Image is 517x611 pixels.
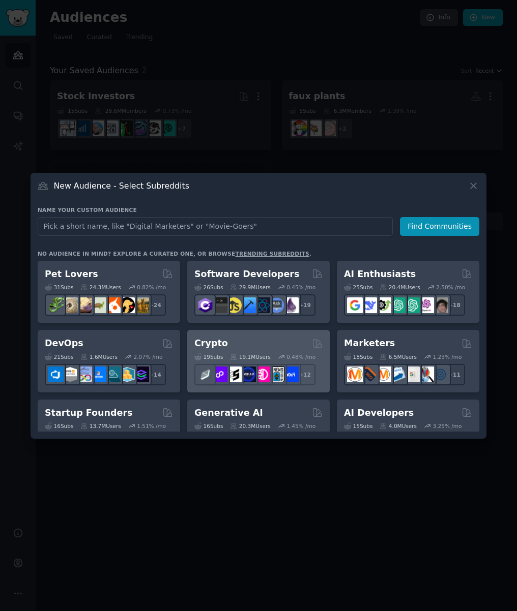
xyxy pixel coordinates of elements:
div: 1.45 % /mo [286,422,315,430]
div: 3.25 % /mo [433,422,462,430]
img: content_marketing [347,366,363,382]
img: ethfinance [197,366,213,382]
div: 16 Sub s [45,422,73,430]
img: web3 [240,366,256,382]
h2: DevOps [45,337,83,350]
div: + 14 [145,364,166,385]
img: aws_cdk [119,366,135,382]
div: 21 Sub s [45,353,73,360]
img: MarketingResearch [418,366,434,382]
img: DeepSeek [361,297,377,313]
h2: Generative AI [194,407,263,419]
img: chatgpt_prompts_ [404,297,420,313]
div: 26 Sub s [194,284,223,291]
img: ArtificalIntelligence [433,297,448,313]
div: + 24 [145,294,166,316]
img: Docker_DevOps [76,366,92,382]
div: + 19 [294,294,315,316]
div: 20.4M Users [380,284,420,291]
img: AskMarketing [376,366,391,382]
img: bigseo [361,366,377,382]
h2: Startup Founders [45,407,132,419]
img: software [212,297,227,313]
img: leopardgeckos [76,297,92,313]
div: 0.48 % /mo [286,353,315,360]
img: herpetology [48,297,64,313]
img: 0xPolygon [212,366,227,382]
img: AskComputerScience [269,297,284,313]
div: 19.1M Users [230,353,270,360]
div: 1.6M Users [80,353,118,360]
div: 20.3M Users [230,422,270,430]
h2: Pet Lovers [45,268,98,281]
img: DevOpsLinks [91,366,106,382]
div: 1.51 % /mo [137,422,166,430]
div: 19 Sub s [194,353,223,360]
img: defiblockchain [254,366,270,382]
input: Pick a short name, like "Digital Marketers" or "Movie-Goers" [38,217,393,236]
h2: Crypto [194,337,228,350]
div: 2.07 % /mo [134,353,163,360]
img: turtle [91,297,106,313]
img: GoogleGeminiAI [347,297,363,313]
img: platformengineering [105,366,121,382]
img: googleads [404,366,420,382]
img: csharp [197,297,213,313]
div: + 12 [294,364,315,385]
img: dogbreed [133,297,149,313]
h2: AI Developers [344,407,414,419]
img: learnjavascript [226,297,242,313]
img: reactnative [254,297,270,313]
img: azuredevops [48,366,64,382]
img: chatgpt_promptDesign [390,297,406,313]
div: 18 Sub s [344,353,372,360]
div: 0.82 % /mo [137,284,166,291]
div: 31 Sub s [45,284,73,291]
h2: Marketers [344,337,395,350]
img: defi_ [283,366,299,382]
h2: AI Enthusiasts [344,268,416,281]
button: Find Communities [400,217,479,236]
div: + 18 [444,294,465,316]
div: 1.23 % /mo [433,353,462,360]
div: 24.3M Users [80,284,121,291]
div: No audience in mind? Explore a curated one, or browse . [38,250,311,257]
img: PetAdvice [119,297,135,313]
img: PlatformEngineers [133,366,149,382]
img: elixir [283,297,299,313]
h3: Name your custom audience [38,206,479,213]
img: Emailmarketing [390,366,406,382]
h3: New Audience - Select Subreddits [54,180,189,191]
div: 6.5M Users [380,353,417,360]
img: AItoolsCatalog [376,297,391,313]
h2: Software Developers [194,268,299,281]
img: CryptoNews [269,366,284,382]
img: OnlineMarketing [433,366,448,382]
div: 25 Sub s [344,284,372,291]
a: trending subreddits [235,251,309,257]
div: 2.50 % /mo [436,284,465,291]
img: ballpython [62,297,78,313]
img: iOSProgramming [240,297,256,313]
img: AWS_Certified_Experts [62,366,78,382]
div: 13.7M Users [80,422,121,430]
img: ethstaker [226,366,242,382]
div: + 11 [444,364,465,385]
div: 4.0M Users [380,422,417,430]
div: 0.45 % /mo [286,284,315,291]
div: 16 Sub s [194,422,223,430]
div: 15 Sub s [344,422,372,430]
div: 29.9M Users [230,284,270,291]
img: OpenAIDev [418,297,434,313]
img: cockatiel [105,297,121,313]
